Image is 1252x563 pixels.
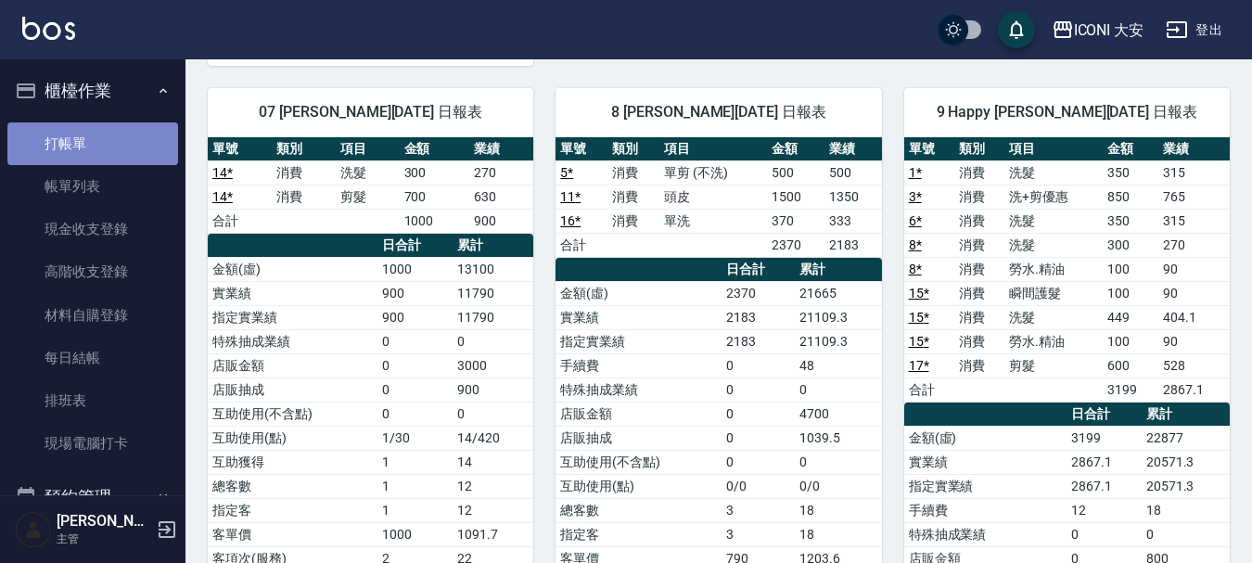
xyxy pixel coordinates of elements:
td: 0/0 [722,474,795,498]
td: 0 [377,353,453,377]
td: 300 [1103,233,1158,257]
td: 12 [1067,498,1141,522]
th: 累計 [453,234,533,258]
th: 業績 [824,137,882,161]
td: 370 [767,209,824,233]
td: 勞水.精油 [1004,329,1103,353]
td: 指定客 [556,522,722,546]
td: 0 [722,426,795,450]
td: 合計 [556,233,607,257]
td: 指定實業績 [556,329,722,353]
th: 日合計 [722,258,795,282]
td: 1000 [400,209,470,233]
button: 櫃檯作業 [7,67,178,115]
th: 累計 [795,258,882,282]
td: 449 [1103,305,1158,329]
td: 店販抽成 [556,426,722,450]
th: 項目 [659,137,767,161]
th: 金額 [767,137,824,161]
td: 630 [469,185,533,209]
td: 3 [722,522,795,546]
td: 900 [377,281,453,305]
td: 350 [1103,160,1158,185]
td: 手續費 [904,498,1067,522]
td: 剪髮 [1004,353,1103,377]
td: 2183 [722,329,795,353]
td: 3199 [1103,377,1158,402]
td: 消費 [954,233,1004,257]
table: a dense table [208,137,533,234]
th: 業績 [469,137,533,161]
td: 500 [767,160,824,185]
td: 實業績 [904,450,1067,474]
td: 3199 [1067,426,1141,450]
button: 登出 [1158,13,1230,47]
td: 單洗 [659,209,767,233]
span: 9 Happy [PERSON_NAME][DATE] 日報表 [926,103,1207,122]
td: 2183 [824,233,882,257]
td: 特殊抽成業績 [208,329,377,353]
a: 排班表 [7,379,178,422]
td: 勞水.精油 [1004,257,1103,281]
td: 1 [377,474,453,498]
span: 8 [PERSON_NAME][DATE] 日報表 [578,103,859,122]
td: 合計 [904,377,954,402]
th: 項目 [1004,137,1103,161]
td: 1350 [824,185,882,209]
td: 消費 [607,185,659,209]
td: 1000 [377,257,453,281]
td: 18 [795,522,882,546]
td: 11790 [453,281,533,305]
td: 互助獲得 [208,450,377,474]
td: 270 [469,160,533,185]
td: 指定實業績 [208,305,377,329]
th: 單號 [904,137,954,161]
td: 消費 [954,305,1004,329]
h5: [PERSON_NAME] [57,512,151,531]
td: 0 [1142,522,1230,546]
td: 315 [1158,160,1230,185]
td: 20571.3 [1142,474,1230,498]
td: 270 [1158,233,1230,257]
td: 11790 [453,305,533,329]
th: 金額 [400,137,470,161]
td: 0 [377,377,453,402]
td: 2867.1 [1158,377,1230,402]
td: 14/420 [453,426,533,450]
td: 12 [453,474,533,498]
td: 22877 [1142,426,1230,450]
td: 48 [795,353,882,377]
td: 0 [722,402,795,426]
th: 類別 [272,137,336,161]
td: 互助使用(點) [556,474,722,498]
td: 特殊抽成業績 [904,522,1067,546]
td: 18 [1142,498,1230,522]
a: 現金收支登錄 [7,208,178,250]
button: save [998,11,1035,48]
td: 21109.3 [795,305,882,329]
th: 單號 [556,137,607,161]
th: 累計 [1142,403,1230,427]
td: 3000 [453,353,533,377]
td: 單剪 (不洗) [659,160,767,185]
td: 手續費 [556,353,722,377]
td: 消費 [954,353,1004,377]
td: 消費 [954,185,1004,209]
a: 高階收支登錄 [7,250,178,293]
td: 金額(虛) [904,426,1067,450]
td: 洗髮 [1004,233,1103,257]
td: 0 [453,329,533,353]
td: 互助使用(不含點) [556,450,722,474]
img: Logo [22,17,75,40]
button: ICONI 大安 [1044,11,1152,49]
td: 瞬間護髮 [1004,281,1103,305]
td: 1500 [767,185,824,209]
td: 0 [453,402,533,426]
td: 互助使用(不含點) [208,402,377,426]
td: 洗髮 [1004,305,1103,329]
th: 類別 [954,137,1004,161]
table: a dense table [556,137,881,258]
td: 350 [1103,209,1158,233]
td: 100 [1103,257,1158,281]
td: 900 [377,305,453,329]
